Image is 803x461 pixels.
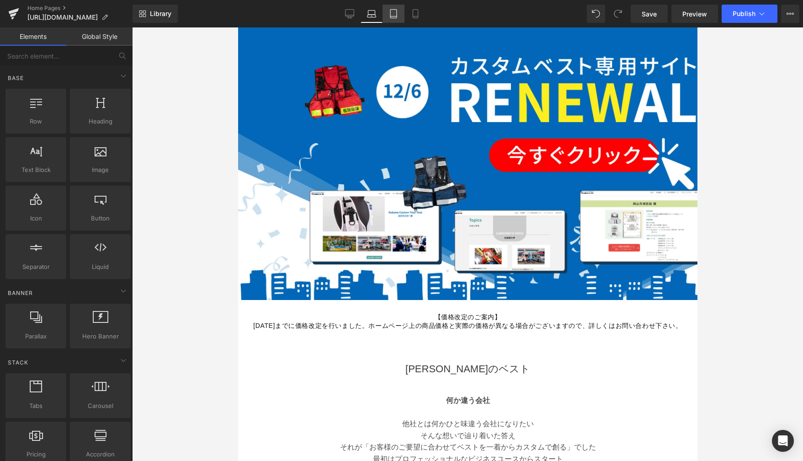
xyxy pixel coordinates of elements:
span: Accordion [73,450,128,459]
span: Heading [73,117,128,126]
a: Desktop [339,5,361,23]
span: Base [7,74,25,82]
span: Hero Banner [73,332,128,341]
a: Tablet [383,5,404,23]
span: [URL][DOMAIN_NAME] [27,14,98,21]
a: Home Pages [27,5,133,12]
a: Mobile [404,5,426,23]
span: Stack [7,358,29,367]
span: Tabs [8,401,64,411]
span: Parallax [8,332,64,341]
button: More [781,5,799,23]
span: Banner [7,289,34,297]
a: New Library [133,5,178,23]
span: Carousel [73,401,128,411]
span: Row [8,117,64,126]
font: [PERSON_NAME]のベスト [167,336,292,347]
font: そんな想いで辿り着いた答え [182,404,277,412]
span: Preview [682,9,707,19]
span: Button [73,214,128,223]
a: Laptop [361,5,383,23]
span: Pricing [8,450,64,459]
span: Icon [8,214,64,223]
font: 【価格改定のご案内】 [197,286,263,293]
font: 何か違う会社 [208,369,252,377]
button: Publish [722,5,777,23]
span: Publish [733,10,755,17]
a: Preview [671,5,718,23]
button: Undo [587,5,605,23]
span: Separator [8,262,64,272]
a: Global Style [66,27,133,46]
span: Library [150,10,171,18]
font: 他社とは何かひと味違う会社になりたい [164,392,296,400]
font: 最初はプロフェッショナルなビジネスユースからスタート [135,428,325,435]
div: Open Intercom Messenger [772,430,794,452]
font: [DATE]までに価格改定を行いました。ホームページ上の商品価格と実際の価格が異なる場合がございますので、詳しくはお問い合わせ下さい。 [15,295,444,302]
span: Liquid [73,262,128,272]
button: Redo [609,5,627,23]
span: Image [73,165,128,175]
font: それが「お客様のご要望に合わせてベストを一着からカスタムで創る」でした [102,416,358,423]
span: Text Block [8,165,64,175]
span: Save [642,9,657,19]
